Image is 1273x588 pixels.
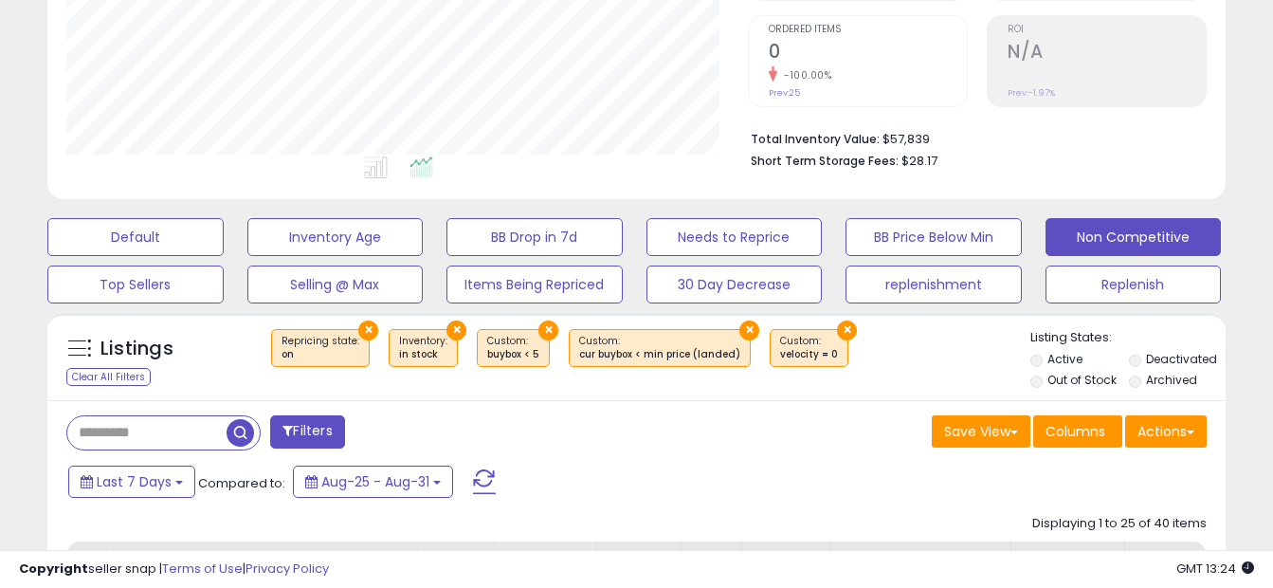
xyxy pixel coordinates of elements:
[19,560,329,579] div: seller snap | |
[751,126,1192,149] li: $57,839
[247,218,424,256] button: Inventory Age
[846,218,1022,256] button: BB Price Below Min
[198,474,285,492] span: Compared to:
[321,472,429,491] span: Aug-25 - Aug-31
[1019,549,1117,569] div: Min Price
[1033,415,1122,448] button: Columns
[446,321,466,340] button: ×
[538,321,558,340] button: ×
[1047,372,1117,388] label: Out of Stock
[777,68,831,83] small: -100.00%
[780,334,838,362] span: Custom:
[1047,351,1082,367] label: Active
[769,87,800,99] small: Prev: 25
[1046,266,1222,303] button: Replenish
[846,266,1022,303] button: replenishment
[246,560,329,578] a: Privacy Policy
[270,415,344,449] button: Filters
[739,321,759,340] button: ×
[689,549,734,569] div: Cost
[487,348,539,361] div: buybox < 5
[100,336,173,362] h5: Listings
[646,218,823,256] button: Needs to Reprice
[399,334,447,362] span: Inventory :
[487,334,539,362] span: Custom:
[1146,372,1197,388] label: Archived
[506,549,583,569] div: Fulfillment
[932,415,1030,448] button: Save View
[293,466,453,498] button: Aug-25 - Aug-31
[599,549,673,569] div: Repricing
[837,321,857,340] button: ×
[769,25,967,35] span: Ordered Items
[117,549,412,569] div: Title
[282,348,359,361] div: on
[1008,87,1055,99] small: Prev: -1.97%
[68,466,195,498] button: Last 7 Days
[97,472,172,491] span: Last 7 Days
[1008,25,1206,35] span: ROI
[399,348,447,361] div: in stock
[1008,41,1206,66] h2: N/A
[769,41,967,66] h2: 0
[162,560,243,578] a: Terms of Use
[247,266,424,303] button: Selling @ Max
[358,321,378,340] button: ×
[282,334,359,362] span: Repricing state :
[19,560,88,578] strong: Copyright
[646,266,823,303] button: 30 Day Decrease
[1146,351,1217,367] label: Deactivated
[446,218,623,256] button: BB Drop in 7d
[1176,560,1254,578] span: 2025-09-8 13:24 GMT
[1046,218,1222,256] button: Non Competitive
[1125,415,1207,448] button: Actions
[1133,549,1246,569] div: [PERSON_NAME]
[446,266,623,303] button: Items Being Repriced
[1030,329,1226,347] p: Listing States:
[47,218,224,256] button: Default
[47,266,224,303] button: Top Sellers
[579,348,740,361] div: cur buybox < min price (landed)
[839,549,1003,569] div: Amazon Fees
[751,153,899,169] b: Short Term Storage Fees:
[579,334,740,362] span: Custom:
[66,368,151,386] div: Clear All Filters
[780,348,838,361] div: velocity = 0
[751,131,880,147] b: Total Inventory Value:
[1032,515,1207,533] div: Displaying 1 to 25 of 40 items
[1046,422,1105,441] span: Columns
[901,152,937,170] span: $28.17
